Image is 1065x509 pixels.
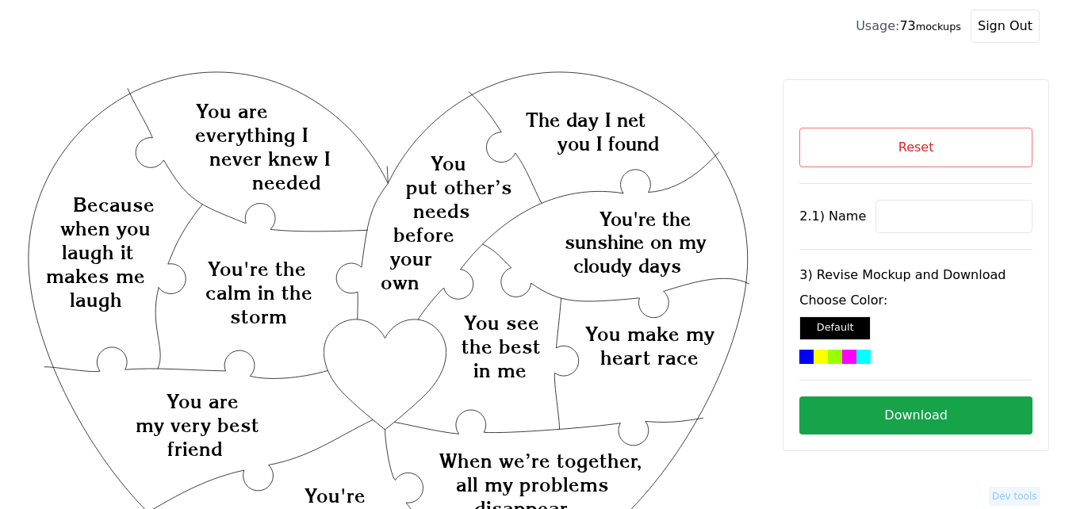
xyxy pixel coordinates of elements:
[439,449,642,473] text: When we’re together,
[209,257,307,281] text: You're the
[390,247,432,270] text: your
[565,231,707,254] text: sunshine on my
[573,254,681,277] text: cloudy days
[167,389,239,413] text: You are
[526,109,646,132] text: The day I net
[413,199,470,223] text: needs
[856,17,961,36] div: 73
[70,288,122,312] text: laugh
[799,207,866,226] label: 2.1) Name
[557,132,659,155] text: you I found
[799,128,1032,167] button: Reset
[46,264,145,288] text: makes me
[473,358,527,382] text: in me
[600,208,691,231] text: You're the
[799,266,1032,285] label: 3) Revise Mockup and Download
[195,123,308,147] text: everything I
[252,170,321,194] text: needed
[62,240,134,264] text: laugh it
[393,223,454,247] text: before
[431,151,466,175] text: You
[73,193,155,216] text: Because
[600,346,699,370] text: heart race
[585,323,714,346] text: You make my
[230,304,287,328] text: storm
[381,270,419,294] text: own
[462,335,541,358] text: the best
[916,21,961,33] small: mockups
[464,311,539,335] text: You see
[799,291,1032,310] label: Choose Color:
[136,413,259,437] text: my very best
[456,473,609,496] text: all my problems
[305,484,366,507] text: You're
[60,216,151,240] text: when you
[167,437,223,461] text: friend
[989,487,1040,506] button: Dev tools
[196,99,268,123] text: You are
[971,10,1040,43] button: Sign Out
[817,321,854,333] small: Default
[856,18,899,33] span: Usage:
[799,396,1032,434] button: Download
[406,175,512,199] text: put other’s
[205,281,312,304] text: calm in the
[209,147,331,170] text: never knew I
